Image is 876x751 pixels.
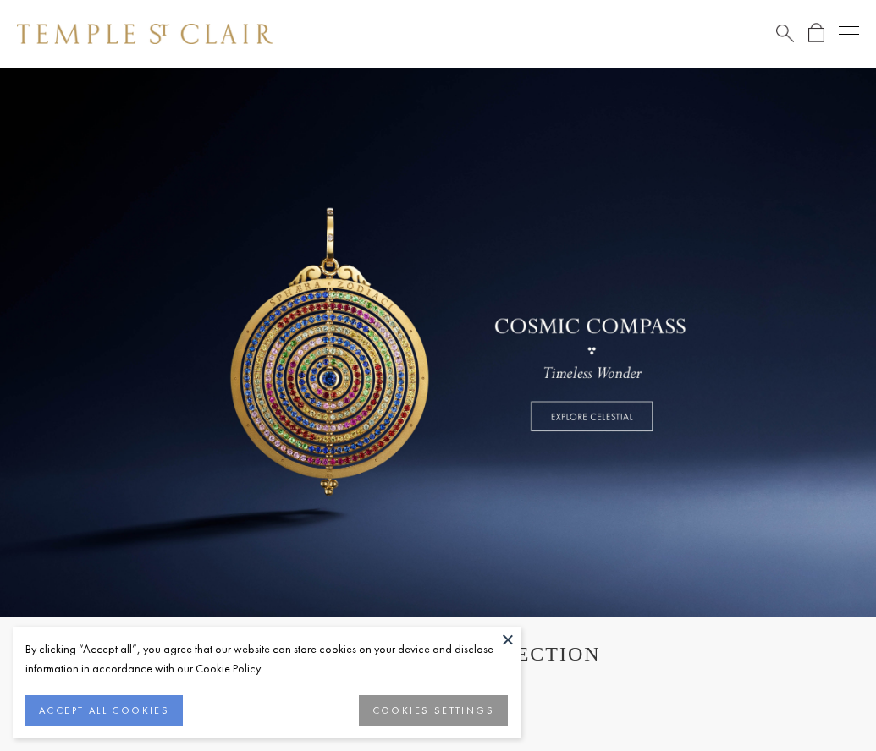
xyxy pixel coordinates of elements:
img: Temple St. Clair [17,24,273,44]
a: Search [776,23,794,44]
button: Open navigation [839,24,859,44]
div: By clicking “Accept all”, you agree that our website can store cookies on your device and disclos... [25,639,508,678]
a: Open Shopping Bag [808,23,824,44]
button: COOKIES SETTINGS [359,695,508,726]
button: ACCEPT ALL COOKIES [25,695,183,726]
